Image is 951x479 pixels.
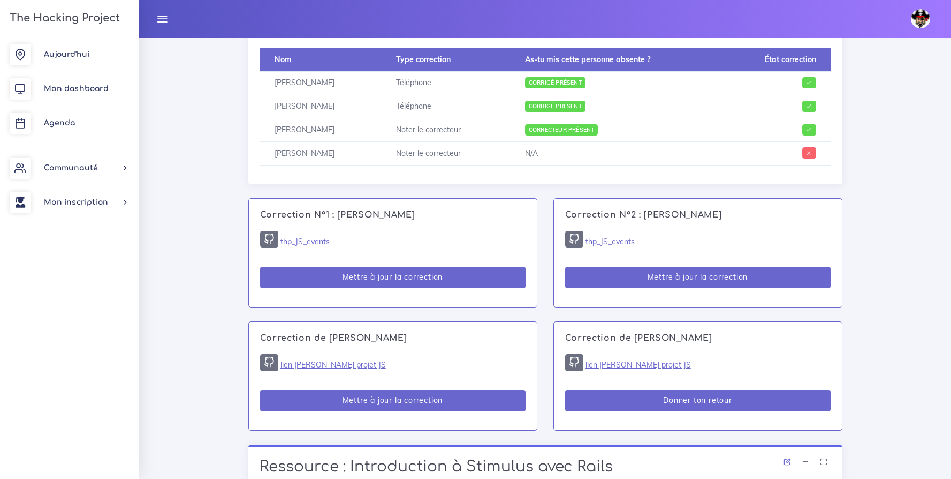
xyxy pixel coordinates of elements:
[565,267,831,289] button: Mettre à jour la correction
[260,142,382,166] td: [PERSON_NAME]
[525,77,585,88] span: Corrigé présent
[260,95,382,118] td: [PERSON_NAME]
[510,142,721,166] td: N/A
[280,237,330,246] a: thp_JS_events
[565,333,831,343] h4: Correction de [PERSON_NAME]
[260,267,526,289] button: Mettre à jour la correction
[260,458,831,476] h1: Ressource : Introduction à Stimulus avec Rails
[565,210,831,220] h4: Correction N°2 : [PERSON_NAME]
[720,48,831,71] th: État correction
[44,198,108,206] span: Mon inscription
[381,71,509,95] td: Téléphone
[6,12,120,24] h3: The Hacking Project
[911,9,930,28] img: avatar
[381,118,509,142] td: Noter le correcteur
[525,124,598,136] span: Correcteur présent
[585,237,635,246] a: thp_JS_events
[260,71,382,95] td: [PERSON_NAME]
[525,101,585,112] span: Corrigé présent
[44,85,109,93] span: Mon dashboard
[260,48,382,71] th: Nom
[44,50,89,58] span: Aujourd'hui
[565,390,831,412] button: Donner ton retour
[260,118,382,142] td: [PERSON_NAME]
[381,142,509,166] td: Noter le correcteur
[260,390,526,412] button: Mettre à jour la correction
[260,210,526,220] h4: Correction N°1 : [PERSON_NAME]
[44,164,98,172] span: Communauté
[585,360,691,370] a: lien [PERSON_NAME] projet JS
[381,48,509,71] th: Type correction
[260,333,526,343] h4: Correction de [PERSON_NAME]
[44,119,75,127] span: Agenda
[280,360,386,370] a: lien [PERSON_NAME] projet JS
[510,48,721,71] th: As-tu mis cette personne absente ?
[381,95,509,118] td: Téléphone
